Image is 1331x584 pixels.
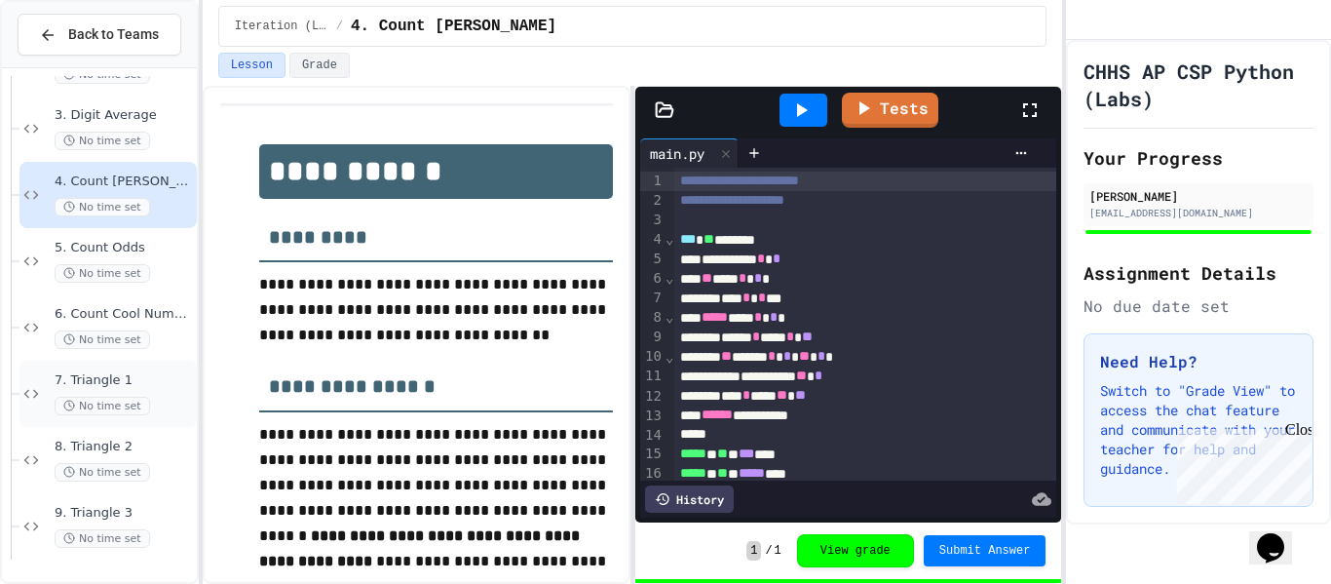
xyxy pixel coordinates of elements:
[336,19,343,34] span: /
[640,308,665,328] div: 8
[645,486,734,513] div: History
[640,191,665,211] div: 2
[665,231,674,247] span: Fold line
[924,535,1046,566] button: Submit Answer
[55,240,193,256] span: 5. Count Odds
[55,331,150,349] span: No time set
[665,349,674,365] span: Fold line
[1084,294,1313,318] div: No due date set
[1249,506,1312,565] iframe: chat widget
[640,367,665,386] div: 11
[351,15,556,38] span: 4. Count Evens
[18,14,181,56] button: Back to Teams
[55,107,193,124] span: 3. Digit Average
[775,543,781,559] span: 1
[640,426,665,446] div: 14
[665,270,674,286] span: Fold line
[640,138,739,168] div: main.py
[8,8,134,124] div: Chat with us now!Close
[55,397,150,415] span: No time set
[55,264,150,283] span: No time set
[842,93,938,128] a: Tests
[640,464,665,484] div: 16
[797,534,914,567] button: View grade
[55,198,150,216] span: No time set
[640,172,665,191] div: 1
[640,211,665,230] div: 3
[1084,259,1313,287] h2: Assignment Details
[746,541,761,561] span: 1
[640,269,665,289] div: 6
[289,53,350,78] button: Grade
[665,309,674,325] span: Fold line
[640,347,665,367] div: 10
[55,439,193,455] span: 8. Triangle 2
[68,24,159,45] span: Back to Teams
[1084,144,1313,172] h2: Your Progress
[640,445,665,464] div: 15
[1100,381,1297,479] p: Switch to "Grade View" to access the chat feature and communicate with your teacher for help and ...
[55,372,193,389] span: 7. Triangle 1
[1084,58,1313,112] h1: CHHS AP CSP Python (Labs)
[55,529,150,548] span: No time set
[640,407,665,426] div: 13
[1100,350,1297,373] h3: Need Help?
[1169,421,1312,504] iframe: chat widget
[55,306,193,323] span: 6. Count Cool Numbers
[218,53,285,78] button: Lesson
[55,132,150,150] span: No time set
[765,543,772,559] span: /
[55,505,193,522] span: 9. Triangle 3
[1089,206,1308,220] div: [EMAIL_ADDRESS][DOMAIN_NAME]
[640,143,714,164] div: main.py
[55,174,193,190] span: 4. Count [PERSON_NAME]
[939,543,1031,559] span: Submit Answer
[640,289,665,308] div: 7
[1089,187,1308,205] div: [PERSON_NAME]
[640,328,665,347] div: 9
[640,230,665,250] div: 4
[55,463,150,482] span: No time set
[640,387,665,407] div: 12
[640,250,665,269] div: 5
[235,19,328,34] span: Iteration (Loops)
